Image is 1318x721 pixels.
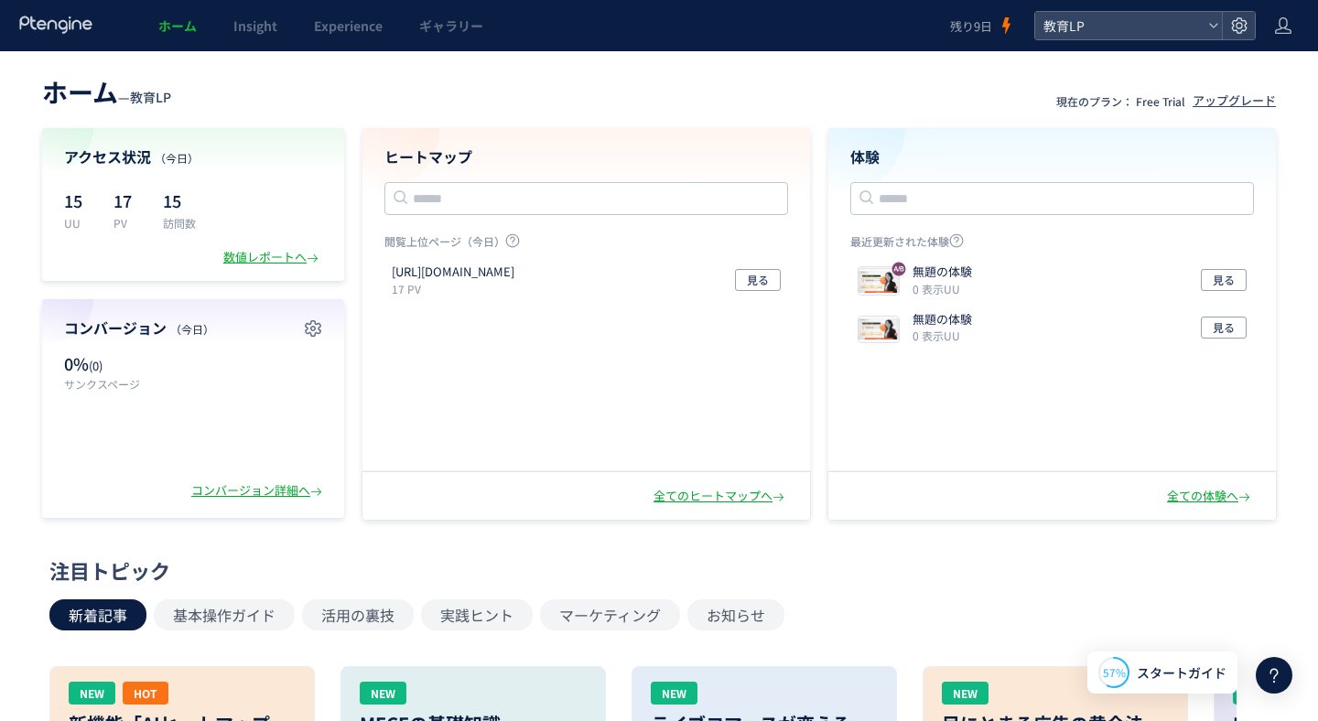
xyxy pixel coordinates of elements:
button: 見る [1201,317,1247,339]
p: 15 [163,186,196,215]
img: 89628a4e94d0609207151ad917b2af951759124115284.jpeg [859,269,899,295]
div: コンバージョン詳細へ [191,482,326,500]
span: 残り9日 [950,17,992,35]
p: 無題の体験 [913,264,972,281]
span: Insight [233,16,277,35]
span: ギャラリー [419,16,483,35]
h4: ヒートマップ [384,146,788,167]
span: (0) [89,357,103,374]
p: https://kyouikutenshoku.com/LP1 [392,264,514,281]
span: （今日） [170,321,214,337]
span: スタートガイド [1137,663,1226,683]
button: 実践ヒント [421,599,533,630]
span: 57% [1103,664,1126,680]
p: PV [113,215,141,231]
p: 0% [64,352,184,376]
button: 見る [735,269,781,291]
span: ホーム [42,73,118,110]
p: 15 [64,186,92,215]
div: 数値レポートへ [223,249,322,266]
span: Experience [314,16,383,35]
i: 0 表示UU [913,328,960,343]
span: （今日） [155,150,199,166]
span: 教育LP [1038,12,1201,39]
button: 活用の裏技 [302,599,414,630]
span: 見る [1213,317,1235,339]
div: 全てのヒートマップへ [654,488,788,505]
div: 注目トピック [49,556,1259,585]
span: 見る [747,269,769,291]
div: NEW [651,682,697,705]
span: ホーム [158,16,197,35]
button: マーケティング [540,599,680,630]
p: 現在のプラン： Free Trial [1056,93,1185,109]
div: NEW [360,682,406,705]
button: 見る [1201,269,1247,291]
span: 教育LP [130,88,171,106]
button: 新着記事 [49,599,146,630]
h4: アクセス状況 [64,146,322,167]
div: 全ての体験へ [1167,488,1254,505]
h4: コンバージョン [64,317,322,339]
img: 89628a4e94d0609207151ad917b2af951758773869718.jpeg [859,317,899,342]
p: 17 PV [392,281,522,296]
button: お知らせ [687,599,784,630]
div: NEW [69,682,115,705]
p: 閲覧上位ページ（今日） [384,233,788,256]
div: アップグレード [1193,92,1276,110]
span: 見る [1213,269,1235,291]
p: サンクスページ [64,376,184,392]
i: 0 表示UU [913,281,960,296]
button: 基本操作ガイド [154,599,295,630]
p: 訪問数 [163,215,196,231]
p: 無題の体験 [913,311,972,328]
h4: 体験 [850,146,1254,167]
div: NEW [942,682,988,705]
p: 最近更新された体験 [850,233,1254,256]
div: HOT [123,682,168,705]
div: — [42,73,171,110]
p: 17 [113,186,141,215]
p: UU [64,215,92,231]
